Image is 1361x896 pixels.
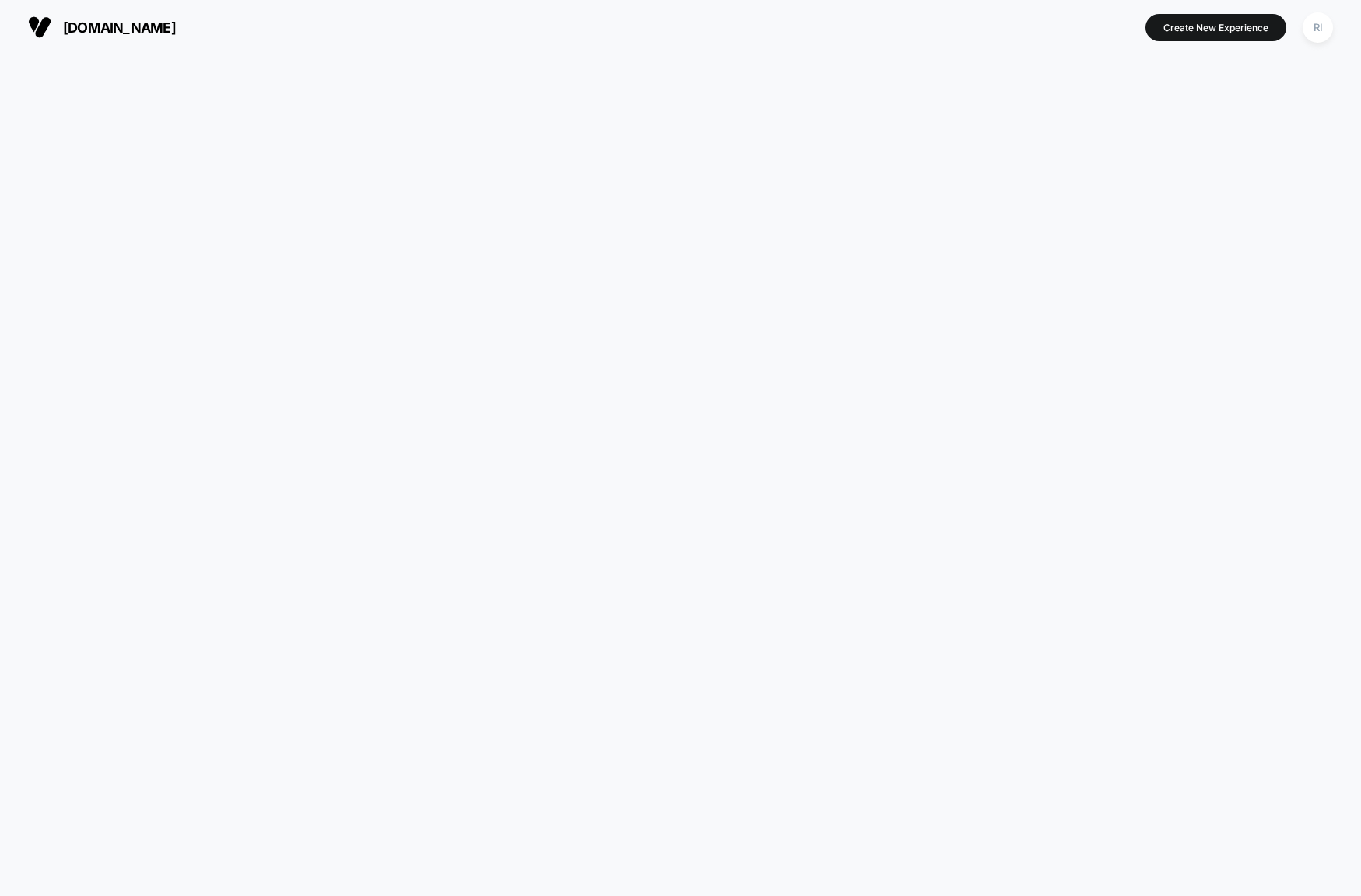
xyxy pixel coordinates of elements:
div: RI [1303,12,1333,43]
button: [DOMAIN_NAME] [23,15,181,40]
button: RI [1298,12,1338,44]
span: [DOMAIN_NAME] [63,19,176,36]
img: Visually logo [28,16,51,39]
button: Create New Experience [1145,14,1286,41]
